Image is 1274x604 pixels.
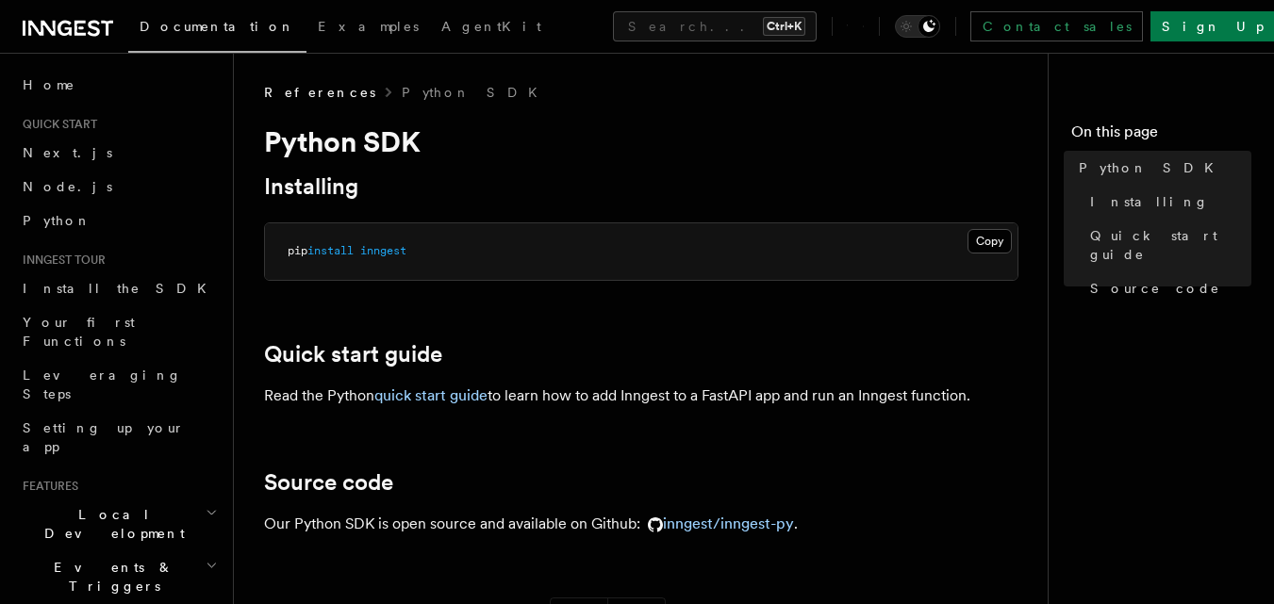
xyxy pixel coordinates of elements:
a: Source code [1083,271,1251,305]
a: Node.js [15,170,222,204]
a: Examples [306,6,430,51]
a: Installing [264,173,358,200]
a: Install the SDK [15,271,222,305]
span: Next.js [23,145,112,160]
p: Our Python SDK is open source and available on Github: . [264,511,1018,537]
span: Install the SDK [23,281,218,296]
span: Node.js [23,179,112,194]
button: Copy [968,229,1012,253]
a: Home [15,68,222,102]
a: quick start guide [374,386,488,404]
a: Python SDK [1071,151,1251,185]
span: Home [23,75,75,94]
span: Examples [318,19,419,34]
span: Features [15,479,78,494]
span: Quick start guide [1090,226,1251,264]
a: Next.js [15,136,222,170]
a: Documentation [128,6,306,53]
a: Quick start guide [264,341,442,367]
h1: Python SDK [264,124,1018,158]
kbd: Ctrl+K [763,17,805,36]
button: Events & Triggers [15,550,222,603]
a: Python SDK [402,83,549,102]
button: Local Development [15,498,222,550]
a: Setting up your app [15,411,222,464]
span: Local Development [15,505,206,543]
h4: On this page [1071,121,1251,151]
span: Documentation [140,19,295,34]
a: Source code [264,469,393,496]
span: Setting up your app [23,420,185,454]
span: Leveraging Steps [23,367,182,401]
span: Source code [1090,279,1220,298]
span: pip [288,244,307,257]
span: Events & Triggers [15,558,206,596]
span: inngest [360,244,406,257]
a: Quick start guide [1083,219,1251,271]
a: Your first Functions [15,305,222,358]
a: Installing [1083,185,1251,219]
span: Python SDK [1079,158,1225,177]
a: Leveraging Steps [15,358,222,411]
span: install [307,244,354,257]
span: References [264,83,375,102]
button: Search...Ctrl+K [613,11,817,41]
span: Python [23,213,91,228]
span: Your first Functions [23,315,135,349]
span: AgentKit [441,19,541,34]
p: Read the Python to learn how to add Inngest to a FastAPI app and run an Inngest function. [264,383,1018,409]
span: Installing [1090,192,1209,211]
button: Toggle dark mode [895,15,940,38]
span: Quick start [15,117,97,132]
a: AgentKit [430,6,553,51]
a: Python [15,204,222,237]
a: inngest/inngest-py [640,514,794,532]
a: Contact sales [970,11,1143,41]
span: Inngest tour [15,253,106,268]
